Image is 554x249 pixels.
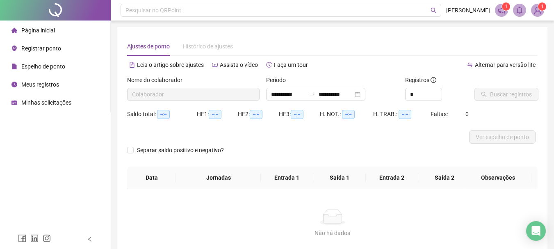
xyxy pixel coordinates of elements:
sup: Atualize o seu contato no menu Meus Dados [538,2,546,11]
span: --:-- [250,110,262,119]
span: Espelho de ponto [21,63,65,70]
span: history [266,62,272,68]
span: Assista o vídeo [220,62,258,68]
span: Registrar ponto [21,45,61,52]
span: --:-- [157,110,170,119]
span: Minhas solicitações [21,99,71,106]
th: Jornadas [176,167,260,189]
span: 0 [465,111,469,117]
sup: 1 [502,2,510,11]
span: Faça um tour [274,62,308,68]
span: swap-right [309,91,315,98]
span: Histórico de ajustes [183,43,233,50]
span: Observações [471,173,525,182]
span: file-text [129,62,135,68]
button: Buscar registros [474,88,538,101]
span: facebook [18,234,26,242]
span: Faltas: [431,111,449,117]
div: Open Intercom Messenger [526,221,546,241]
div: Não há dados [137,228,528,238]
span: swap [467,62,473,68]
img: 90492 [531,4,544,16]
th: Saída 2 [418,167,471,189]
button: Ver espelho de ponto [469,130,536,144]
span: --:-- [342,110,355,119]
span: notification [498,7,505,14]
span: clock-circle [11,82,17,87]
div: HE 1: [197,110,238,119]
span: bell [516,7,523,14]
span: search [431,7,437,14]
div: HE 3: [279,110,320,119]
span: environment [11,46,17,51]
th: Saída 1 [313,167,366,189]
span: left [87,236,93,242]
span: --:-- [399,110,411,119]
label: Período [266,75,291,85]
span: linkedin [30,234,39,242]
span: schedule [11,100,17,105]
span: 1 [541,4,544,9]
span: --:-- [209,110,221,119]
span: Alternar para versão lite [475,62,536,68]
span: instagram [43,234,51,242]
div: HE 2: [238,110,279,119]
span: Separar saldo positivo e negativo? [134,146,227,155]
span: 1 [505,4,508,9]
span: Registros [405,75,436,85]
span: file [11,64,17,69]
span: --:-- [291,110,303,119]
span: Página inicial [21,27,55,34]
span: Leia o artigo sobre ajustes [137,62,204,68]
span: [PERSON_NAME] [446,6,490,15]
label: Nome do colaborador [127,75,188,85]
div: H. TRAB.: [373,110,431,119]
span: to [309,91,315,98]
div: Saldo total: [127,110,197,119]
th: Entrada 2 [366,167,418,189]
th: Data [127,167,176,189]
th: Entrada 1 [261,167,313,189]
span: Meus registros [21,81,59,88]
div: H. NOT.: [320,110,373,119]
span: info-circle [431,77,436,83]
th: Observações [465,167,531,189]
span: Ajustes de ponto [127,43,170,50]
span: youtube [212,62,218,68]
span: home [11,27,17,33]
